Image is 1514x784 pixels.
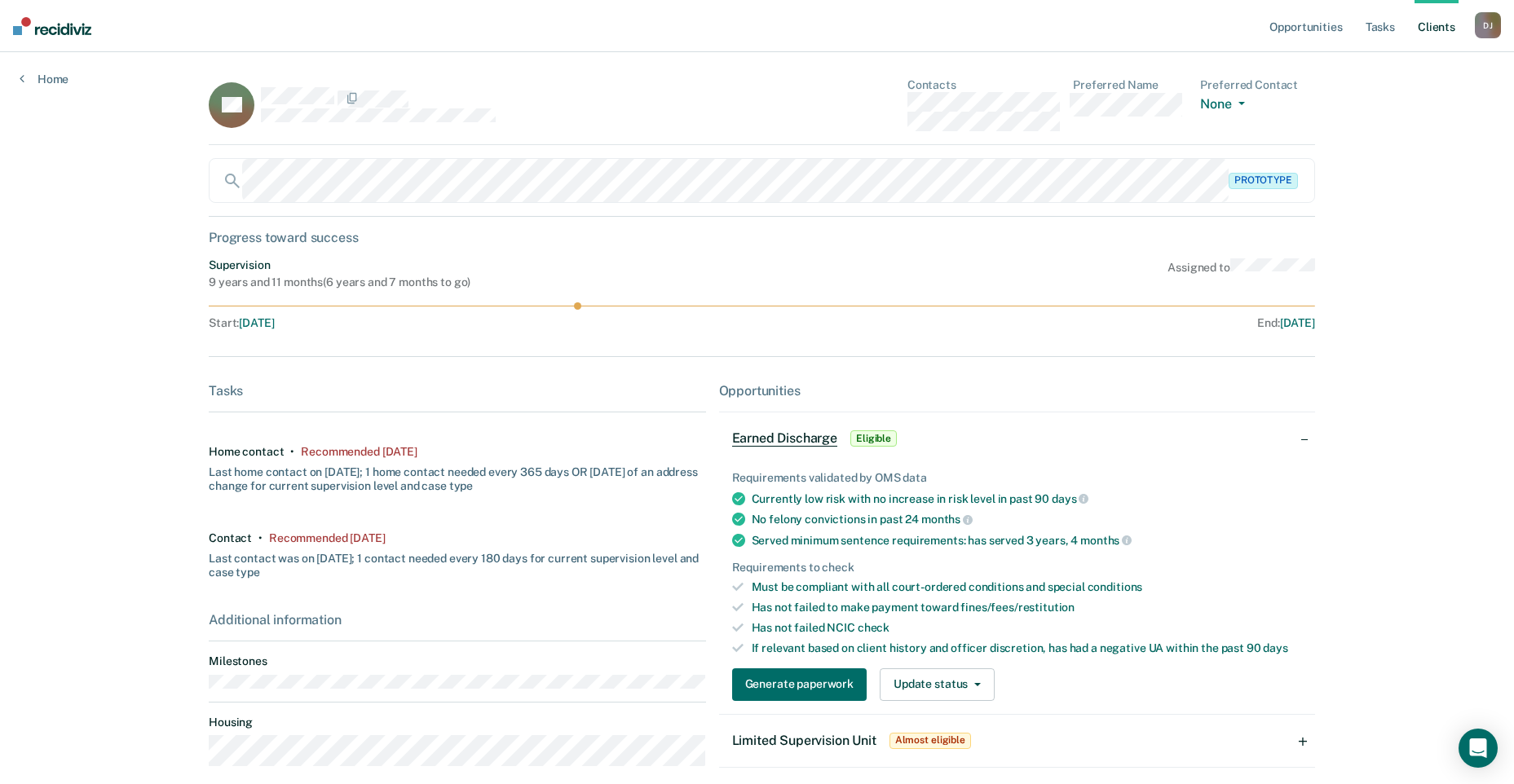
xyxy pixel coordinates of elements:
div: No felony convictions in past 24 [752,512,1302,526]
span: fines/fees/restitution [960,601,1075,614]
span: months [921,513,973,526]
span: days [1263,641,1287,654]
div: D J [1475,12,1501,38]
div: Must be compliant with all court-ordered conditions and special [752,580,1302,594]
div: Has not failed NCIC [752,621,1302,635]
a: Generate paperwork [732,668,873,701]
span: Limited Supervision Unit [732,733,876,748]
div: Has not failed to make payment toward [752,601,1302,614]
div: Limited Supervision UnitAlmost eligible [719,715,1315,767]
div: 9 years and 11 months ( 6 years and 7 months to go ) [209,275,470,289]
dt: Milestones [209,654,705,668]
div: Last contact was on [DATE]; 1 contact needed every 180 days for current supervision level and cas... [209,545,705,579]
dt: Contacts [907,78,1060,92]
div: Tasks [209,383,705,399]
div: Assigned to [1168,258,1315,289]
button: DJ [1475,12,1501,38]
div: Recommended 3 months ago [269,531,385,545]
span: [DATE] [1280,316,1315,329]
div: Recommended 3 months ago [301,445,417,459]
span: days [1052,492,1088,505]
div: If relevant based on client history and officer discretion, has had a negative UA within the past 90 [752,641,1302,655]
span: Almost eligible [889,733,971,749]
div: Progress toward success [209,230,1315,245]
span: months [1080,534,1132,547]
span: check [858,621,889,634]
dt: Preferred Name [1073,78,1187,92]
div: Supervision [209,258,470,272]
img: Recidiviz [13,17,91,35]
div: • [290,445,294,459]
div: • [258,531,263,545]
a: Home [20,72,68,86]
button: None [1200,96,1251,115]
button: Generate paperwork [732,668,867,701]
div: Additional information [209,612,705,628]
div: Contact [209,531,252,545]
div: Home contact [209,445,284,459]
div: Served minimum sentence requirements: has served 3 years, 4 [752,533,1302,548]
div: Earned DischargeEligible [719,412,1315,465]
span: Eligible [850,430,897,447]
dt: Housing [209,716,705,729]
span: [DATE] [239,316,274,329]
div: Requirements to check [732,561,1302,575]
div: Start : [209,316,762,330]
button: Update status [880,668,995,701]
div: Last home contact on [DATE]; 1 home contact needed every 365 days OR [DATE] of an address change ... [209,459,705,493]
div: End : [769,316,1315,330]
div: Requirements validated by OMS data [732,471,1302,485]
div: Opportunities [719,383,1315,399]
span: conditions [1088,580,1143,593]
div: Open Intercom Messenger [1459,729,1498,768]
div: Currently low risk with no increase in risk level in past 90 [752,491,1302,506]
dt: Preferred Contact [1200,78,1314,92]
span: Earned Discharge [732,430,837,447]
